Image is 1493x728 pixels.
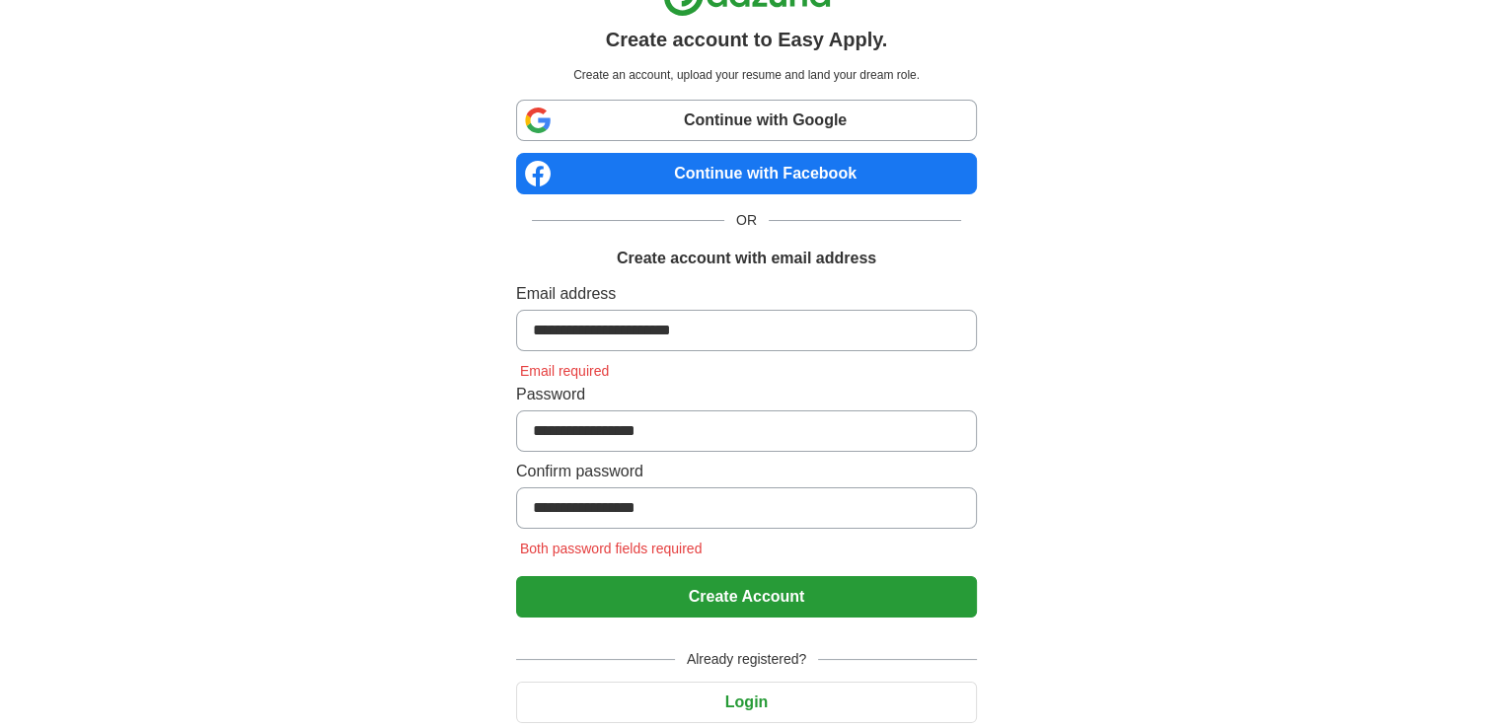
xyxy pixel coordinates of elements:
[516,153,977,194] a: Continue with Facebook
[516,460,977,483] label: Confirm password
[516,576,977,618] button: Create Account
[724,210,769,231] span: OR
[520,66,973,84] p: Create an account, upload your resume and land your dream role.
[516,682,977,723] button: Login
[516,100,977,141] a: Continue with Google
[516,363,613,379] span: Email required
[516,541,706,556] span: Both password fields required
[516,282,977,306] label: Email address
[675,649,818,670] span: Already registered?
[606,25,888,54] h1: Create account to Easy Apply.
[516,383,977,406] label: Password
[617,247,876,270] h1: Create account with email address
[516,693,977,710] a: Login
